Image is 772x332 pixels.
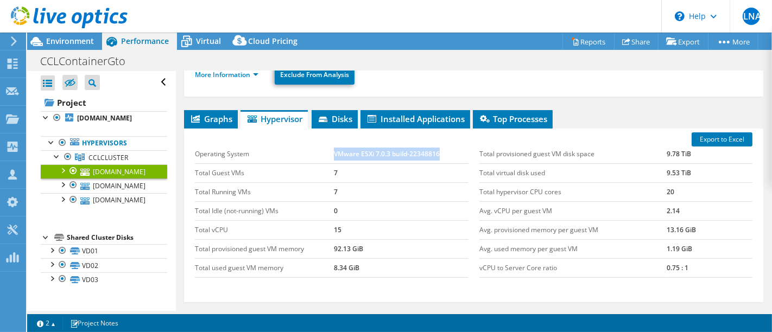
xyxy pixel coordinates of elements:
td: 9.53 TiB [667,163,752,182]
a: Reports [562,33,615,50]
span: Disks [317,113,352,124]
a: Exclude From Analysis [275,65,355,85]
a: More [708,33,758,50]
a: [DOMAIN_NAME] [41,178,167,193]
td: VMware ESXi 7.0.3 build-22348816 [334,145,469,164]
svg: \n [675,11,685,21]
td: 7 [334,182,469,201]
a: CCLCLUSTER [41,150,167,164]
a: Project [41,94,167,111]
td: Total Running VMs [195,182,333,201]
a: [DOMAIN_NAME] [41,164,167,178]
td: 0 [334,201,469,220]
td: Total virtual disk used [479,163,667,182]
span: Virtual [196,36,221,46]
a: 2 [29,316,63,330]
a: More Information [195,70,258,79]
b: [DOMAIN_NAME] [77,113,132,123]
td: 7 [334,163,469,182]
td: 15 [334,220,469,239]
td: 9.78 TiB [667,145,752,164]
td: 20 [667,182,752,201]
td: 13.16 GiB [667,220,752,239]
span: Top Processes [478,113,547,124]
td: Total provisioned guest VM disk space [479,145,667,164]
td: vCPU to Server Core ratio [479,258,667,277]
td: Total provisioned guest VM memory [195,239,333,258]
td: 0.75 : 1 [667,258,752,277]
a: Share [614,33,659,50]
a: Project Notes [62,316,126,330]
td: Total hypervisor CPU cores [479,182,667,201]
span: Environment [46,36,94,46]
a: Export [658,33,708,50]
td: 92.13 GiB [334,239,469,258]
a: [DOMAIN_NAME] [41,193,167,207]
span: Graphs [189,113,232,124]
a: Export to Excel [692,132,752,146]
td: Avg. vCPU per guest VM [479,201,667,220]
a: VD02 [41,258,167,272]
a: VD01 [41,244,167,258]
div: Shared Cluster Disks [67,231,167,244]
span: Installed Applications [366,113,465,124]
span: CCLCLUSTER [88,153,128,162]
td: Avg. provisioned memory per guest VM [479,220,667,239]
span: Performance [121,36,169,46]
td: Total Idle (not-running) VMs [195,201,333,220]
span: Hypervisor [246,113,302,124]
td: Total used guest VM memory [195,258,333,277]
span: Cloud Pricing [248,36,298,46]
td: Total Guest VMs [195,163,333,182]
span: JLNA [743,8,760,25]
td: Avg. used memory per guest VM [479,239,667,258]
td: Operating System [195,145,333,164]
h1: CCLContainerGto [35,55,142,67]
td: 2.14 [667,201,752,220]
td: 8.34 GiB [334,258,469,277]
td: 1.19 GiB [667,239,752,258]
td: Total vCPU [195,220,333,239]
a: VD03 [41,272,167,286]
a: Hypervisors [41,136,167,150]
a: [DOMAIN_NAME] [41,111,167,125]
